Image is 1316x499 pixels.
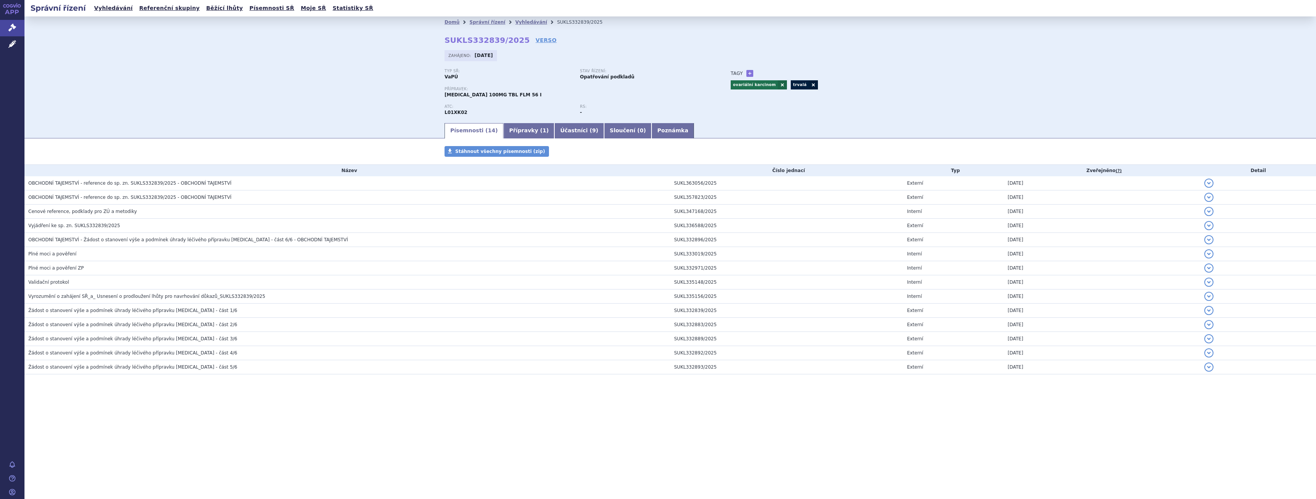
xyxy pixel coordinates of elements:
[1204,334,1213,343] button: detail
[1204,207,1213,216] button: detail
[1004,346,1200,360] td: [DATE]
[542,127,546,133] span: 1
[1004,289,1200,304] td: [DATE]
[1004,332,1200,346] td: [DATE]
[670,190,903,205] td: SUKL357823/2025
[1204,263,1213,273] button: detail
[907,364,923,370] span: Externí
[445,87,715,91] p: Přípravek:
[791,80,809,89] a: trvalá
[604,123,651,138] a: Sloučení (0)
[1004,219,1200,233] td: [DATE]
[247,3,296,13] a: Písemnosti SŘ
[1204,249,1213,258] button: detail
[28,209,137,214] span: Cenové reference, podklady pro ZÚ a metodiky
[580,104,708,109] p: RS:
[651,123,694,138] a: Poznámka
[670,275,903,289] td: SUKL335148/2025
[330,3,375,13] a: Statistiky SŘ
[1004,261,1200,275] td: [DATE]
[580,74,634,80] strong: Opatřování podkladů
[1204,221,1213,230] button: detail
[1204,179,1213,188] button: detail
[469,20,505,25] a: Správní řízení
[445,20,459,25] a: Domů
[907,294,922,299] span: Interní
[28,251,77,257] span: Plné moci a pověření
[1004,176,1200,190] td: [DATE]
[1004,247,1200,261] td: [DATE]
[907,350,923,356] span: Externí
[28,265,84,271] span: Plné moci a pověření ZP
[92,3,135,13] a: Vyhledávání
[1204,362,1213,372] button: detail
[445,36,530,45] strong: SUKLS332839/2025
[640,127,643,133] span: 0
[24,3,92,13] h2: Správní řízení
[670,233,903,247] td: SUKL332896/2025
[28,223,120,228] span: Vyjádření ke sp. zn. SUKLS332839/2025
[907,308,923,313] span: Externí
[1004,190,1200,205] td: [DATE]
[28,308,237,313] span: Žádost o stanovení výše a podmínek úhrady léčivého přípravku Zejula - část 1/6
[28,350,237,356] span: Žádost o stanovení výše a podmínek úhrady léčivého přípravku Zejula - část 4/6
[907,265,922,271] span: Interní
[1004,318,1200,332] td: [DATE]
[536,36,557,44] a: VERSO
[670,289,903,304] td: SUKL335156/2025
[1004,304,1200,318] td: [DATE]
[445,92,542,98] span: [MEDICAL_DATA] 100MG TBL FLM 56 I
[475,53,493,58] strong: [DATE]
[1004,275,1200,289] td: [DATE]
[592,127,596,133] span: 9
[907,280,922,285] span: Interní
[907,223,923,228] span: Externí
[1204,193,1213,202] button: detail
[1204,306,1213,315] button: detail
[670,360,903,374] td: SUKL332893/2025
[670,219,903,233] td: SUKL336588/2025
[746,70,753,77] a: +
[28,195,231,200] span: OBCHODNÍ TAJEMSTVÍ - reference do sp. zn. SUKLS332839/2025 - OBCHODNÍ TAJEMSTVÍ
[670,318,903,332] td: SUKL332883/2025
[670,304,903,318] td: SUKL332839/2025
[24,165,670,176] th: Název
[448,52,472,59] span: Zahájeno:
[907,237,923,242] span: Externí
[907,195,923,200] span: Externí
[488,127,495,133] span: 14
[455,149,545,154] span: Stáhnout všechny písemnosti (zip)
[1204,235,1213,244] button: detail
[670,165,903,176] th: Číslo jednací
[907,209,922,214] span: Interní
[28,336,237,341] span: Žádost o stanovení výše a podmínek úhrady léčivého přípravku Zejula - část 3/6
[670,176,903,190] td: SUKL363056/2025
[731,69,743,78] h3: Tagy
[137,3,202,13] a: Referenční skupiny
[445,69,572,73] p: Typ SŘ:
[1200,165,1316,176] th: Detail
[670,247,903,261] td: SUKL333019/2025
[445,104,572,109] p: ATC:
[503,123,554,138] a: Přípravky (1)
[670,346,903,360] td: SUKL332892/2025
[907,322,923,327] span: Externí
[1204,292,1213,301] button: detail
[28,322,237,327] span: Žádost o stanovení výše a podmínek úhrady léčivého přípravku Zejula - část 2/6
[515,20,547,25] a: Vyhledávání
[204,3,245,13] a: Běžící lhůty
[445,146,549,157] a: Stáhnout všechny písemnosti (zip)
[670,261,903,275] td: SUKL332971/2025
[445,110,467,115] strong: NIRAPARIB
[907,251,922,257] span: Interní
[670,205,903,219] td: SUKL347168/2025
[1004,165,1200,176] th: Zveřejněno
[580,110,582,115] strong: -
[28,294,265,299] span: Vyrozumění o zahájení SŘ_a_ Usnesení o prodloužení lhůty pro navrhování důkazů_SUKLS332839/2025
[1204,320,1213,329] button: detail
[1004,360,1200,374] td: [DATE]
[554,123,604,138] a: Účastníci (9)
[28,180,231,186] span: OBCHODNÍ TAJEMSTVÍ - reference do sp. zn. SUKLS332839/2025 - OBCHODNÍ TAJEMSTVÍ
[28,364,237,370] span: Žádost o stanovení výše a podmínek úhrady léčivého přípravku Zejula - část 5/6
[1116,168,1122,174] abbr: (?)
